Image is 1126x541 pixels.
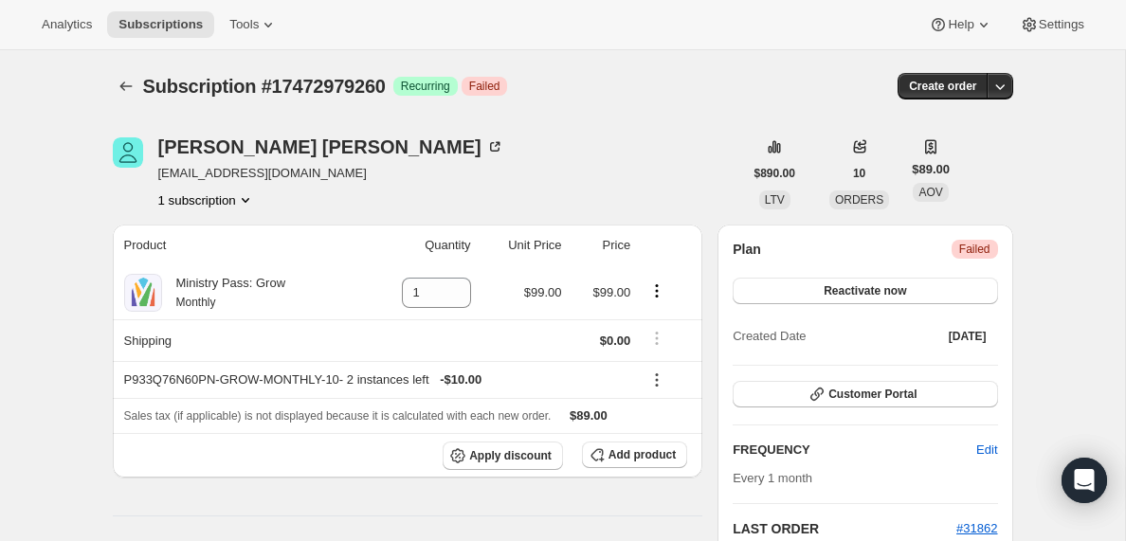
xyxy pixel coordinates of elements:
[733,471,812,485] span: Every 1 month
[113,137,143,168] span: Matthew Sweeting
[608,447,676,462] span: Add product
[158,137,504,156] div: [PERSON_NAME] [PERSON_NAME]
[733,519,956,538] h2: LAST ORDER
[158,164,504,183] span: [EMAIL_ADDRESS][DOMAIN_NAME]
[477,225,568,266] th: Unit Price
[162,274,286,312] div: Ministry Pass: Grow
[1039,17,1084,32] span: Settings
[113,319,364,361] th: Shipping
[176,296,216,309] small: Monthly
[733,327,806,346] span: Created Date
[976,441,997,460] span: Edit
[469,79,500,94] span: Failed
[948,17,973,32] span: Help
[733,381,997,407] button: Customer Portal
[443,442,563,470] button: Apply discount
[828,387,917,402] span: Customer Portal
[113,73,139,99] button: Subscriptions
[853,166,865,181] span: 10
[959,242,990,257] span: Failed
[124,274,162,312] img: product img
[118,17,203,32] span: Subscriptions
[956,519,997,538] button: #31862
[440,370,481,389] span: - $10.00
[570,408,608,423] span: $89.00
[917,11,1004,38] button: Help
[582,442,687,468] button: Add product
[124,370,631,389] div: P933Q76N60PN-GROW-MONTHLY-10 - 2 instances left
[898,73,988,99] button: Create order
[912,160,950,179] span: $89.00
[42,17,92,32] span: Analytics
[218,11,289,38] button: Tools
[765,193,785,207] span: LTV
[1008,11,1096,38] button: Settings
[113,225,364,266] th: Product
[824,283,906,298] span: Reactivate now
[568,225,637,266] th: Price
[835,193,883,207] span: ORDERS
[733,278,997,304] button: Reactivate now
[401,79,450,94] span: Recurring
[754,166,795,181] span: $890.00
[363,225,476,266] th: Quantity
[592,285,630,299] span: $99.00
[1062,458,1107,503] div: Open Intercom Messenger
[600,334,631,348] span: $0.00
[158,190,255,209] button: Product actions
[143,76,386,97] span: Subscription #17472979260
[918,186,942,199] span: AOV
[524,285,562,299] span: $99.00
[229,17,259,32] span: Tools
[909,79,976,94] span: Create order
[956,521,997,535] a: #31862
[642,328,672,349] button: Shipping actions
[30,11,103,38] button: Analytics
[642,280,672,301] button: Product actions
[743,160,807,187] button: $890.00
[107,11,214,38] button: Subscriptions
[965,435,1008,465] button: Edit
[469,448,552,463] span: Apply discount
[842,160,877,187] button: 10
[733,441,976,460] h2: FREQUENCY
[733,240,761,259] h2: Plan
[949,329,987,344] span: [DATE]
[937,323,998,350] button: [DATE]
[124,409,552,423] span: Sales tax (if applicable) is not displayed because it is calculated with each new order.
